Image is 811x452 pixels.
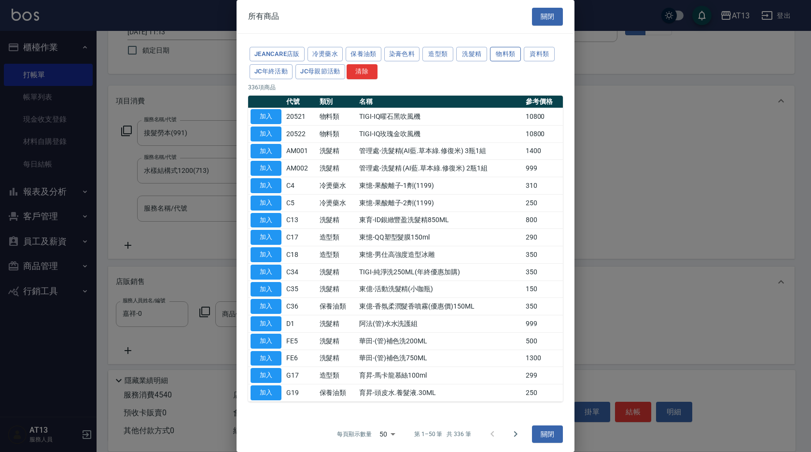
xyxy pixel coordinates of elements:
td: 10800 [523,108,563,126]
td: 20522 [284,125,317,142]
button: 加入 [251,334,281,349]
td: 管理處-洗髮精 (AI藍.草本綠.修復米) 2瓶1組 [357,160,523,177]
span: 所有商品 [248,12,279,21]
td: 造型類 [317,229,357,246]
button: 加入 [251,161,281,176]
td: 290 [523,229,563,246]
td: FE6 [284,350,317,367]
td: FE5 [284,332,317,350]
td: C34 [284,263,317,281]
button: 加入 [251,265,281,280]
td: 東憶-QQ塑型髮膜150ml [357,229,523,246]
td: 洗髮精 [317,160,357,177]
button: 加入 [251,213,281,228]
button: 加入 [251,385,281,400]
button: 保養油類 [346,47,381,62]
td: 保養油類 [317,298,357,315]
td: 東憶-果酸離子-1劑(1199) [357,177,523,195]
td: 150 [523,281,563,298]
button: 加入 [251,282,281,297]
td: C35 [284,281,317,298]
button: 染膏色料 [384,47,420,62]
button: 洗髮精 [456,47,487,62]
td: C13 [284,212,317,229]
td: 洗髮精 [317,315,357,333]
td: 500 [523,332,563,350]
td: 冷燙藥水 [317,177,357,195]
td: 洗髮精 [317,212,357,229]
td: 20521 [284,108,317,126]
td: 洗髮精 [317,350,357,367]
td: C18 [284,246,317,264]
td: AM001 [284,142,317,160]
td: 東億-活動洗髮精(小咖瓶) [357,281,523,298]
td: 1300 [523,350,563,367]
th: 類別 [317,96,357,108]
td: 東憶-果酸離子-2劑(1199) [357,194,523,212]
button: 加入 [251,316,281,331]
td: 東億-香氛柔潤髮香噴霧(優惠價)150ML [357,298,523,315]
td: 800 [523,212,563,229]
th: 名稱 [357,96,523,108]
button: 清除 [347,64,378,79]
td: 洗髮精 [317,142,357,160]
td: 250 [523,384,563,402]
td: C36 [284,298,317,315]
td: 999 [523,315,563,333]
button: 造型類 [422,47,453,62]
button: 加入 [251,368,281,383]
td: 東育-ID銀緻豐盈洗髮精850ML [357,212,523,229]
p: 336 項商品 [248,83,563,92]
p: 每頁顯示數量 [337,430,372,438]
td: C4 [284,177,317,195]
button: 加入 [251,109,281,124]
td: 華田-(管)補色洗200ML [357,332,523,350]
button: 加入 [251,144,281,159]
td: C17 [284,229,317,246]
td: 299 [523,367,563,384]
td: 造型類 [317,246,357,264]
button: 加入 [251,230,281,245]
td: 洗髮精 [317,332,357,350]
td: D1 [284,315,317,333]
td: 洗髮精 [317,263,357,281]
td: TIGI-IQ玫瑰金吹風機 [357,125,523,142]
td: 350 [523,263,563,281]
button: 加入 [251,178,281,193]
td: 育昇-頭皮水.養髮液.30ML [357,384,523,402]
button: Go to next page [504,423,527,446]
button: 加入 [251,247,281,262]
td: 250 [523,194,563,212]
td: 10800 [523,125,563,142]
th: 代號 [284,96,317,108]
td: 1400 [523,142,563,160]
td: 管理處-洗髮精(AI藍.草本綠.修復米) 3瓶1組 [357,142,523,160]
button: 加入 [251,196,281,211]
button: 冷燙藥水 [308,47,343,62]
th: 參考價格 [523,96,563,108]
button: 物料類 [490,47,521,62]
td: G19 [284,384,317,402]
td: 華田-(管)補色洗750ML [357,350,523,367]
td: 東憶-男仕高強度造型冰雕 [357,246,523,264]
div: 50 [376,421,399,447]
td: 造型類 [317,367,357,384]
td: TIGI-純淨洗250ML(年終優惠加購) [357,263,523,281]
button: 加入 [251,299,281,314]
button: 加入 [251,351,281,366]
td: 999 [523,160,563,177]
td: TIGI-IQ曜石黑吹風機 [357,108,523,126]
td: 350 [523,298,563,315]
button: JC年終活動 [250,64,293,79]
button: JC母親節活動 [295,64,345,79]
td: 阿法(管)水水洗護組 [357,315,523,333]
td: 物料類 [317,108,357,126]
button: 關閉 [532,425,563,443]
button: JeanCare店販 [250,47,305,62]
p: 第 1–50 筆 共 336 筆 [414,430,471,438]
td: 物料類 [317,125,357,142]
td: 冷燙藥水 [317,194,357,212]
button: 加入 [251,127,281,141]
td: 310 [523,177,563,195]
button: 資料類 [524,47,555,62]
